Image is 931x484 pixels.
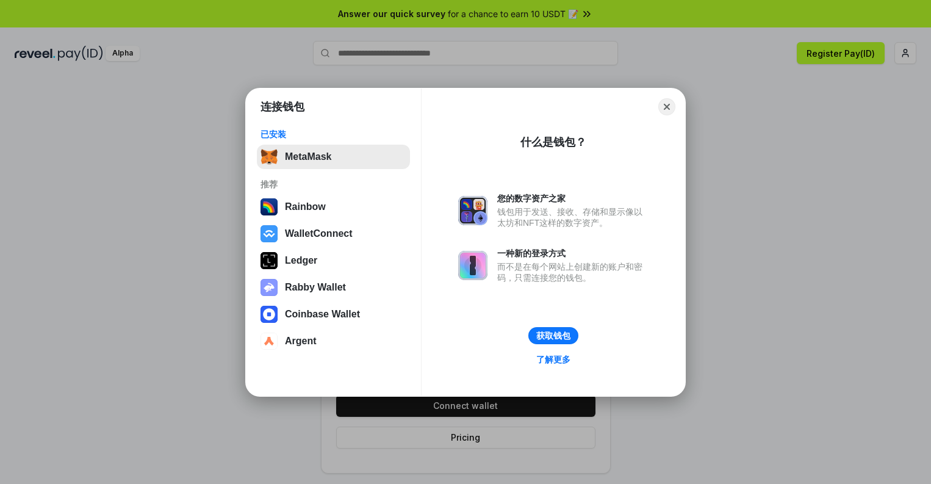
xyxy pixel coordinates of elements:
div: Rainbow [285,201,326,212]
h1: 连接钱包 [261,99,304,114]
img: svg+xml,%3Csvg%20fill%3D%22none%22%20height%3D%2233%22%20viewBox%3D%220%200%2035%2033%22%20width%... [261,148,278,165]
div: 什么是钱包？ [520,135,586,150]
button: Ledger [257,248,410,273]
div: Coinbase Wallet [285,309,360,320]
button: Rabby Wallet [257,275,410,300]
div: Ledger [285,255,317,266]
button: WalletConnect [257,222,410,246]
div: Rabby Wallet [285,282,346,293]
div: WalletConnect [285,228,353,239]
div: 推荐 [261,179,406,190]
img: svg+xml,%3Csvg%20xmlns%3D%22http%3A%2F%2Fwww.w3.org%2F2000%2Fsvg%22%20fill%3D%22none%22%20viewBox... [261,279,278,296]
a: 了解更多 [529,352,578,367]
img: svg+xml,%3Csvg%20xmlns%3D%22http%3A%2F%2Fwww.w3.org%2F2000%2Fsvg%22%20fill%3D%22none%22%20viewBox... [458,251,487,280]
div: 一种新的登录方式 [497,248,649,259]
div: 了解更多 [536,354,570,365]
div: 钱包用于发送、接收、存储和显示像以太坊和NFT这样的数字资产。 [497,206,649,228]
button: MetaMask [257,145,410,169]
button: 获取钱包 [528,327,578,344]
img: svg+xml,%3Csvg%20width%3D%2228%22%20height%3D%2228%22%20viewBox%3D%220%200%2028%2028%22%20fill%3D... [261,225,278,242]
img: svg+xml,%3Csvg%20width%3D%2228%22%20height%3D%2228%22%20viewBox%3D%220%200%2028%2028%22%20fill%3D... [261,306,278,323]
div: MetaMask [285,151,331,162]
div: 您的数字资产之家 [497,193,649,204]
button: Close [658,98,675,115]
img: svg+xml,%3Csvg%20width%3D%2228%22%20height%3D%2228%22%20viewBox%3D%220%200%2028%2028%22%20fill%3D... [261,333,278,350]
div: 而不是在每个网站上创建新的账户和密码，只需连接您的钱包。 [497,261,649,283]
div: Argent [285,336,317,347]
div: 已安装 [261,129,406,140]
button: Argent [257,329,410,353]
button: Coinbase Wallet [257,302,410,327]
img: svg+xml,%3Csvg%20width%3D%22120%22%20height%3D%22120%22%20viewBox%3D%220%200%20120%20120%22%20fil... [261,198,278,215]
img: svg+xml,%3Csvg%20xmlns%3D%22http%3A%2F%2Fwww.w3.org%2F2000%2Fsvg%22%20width%3D%2228%22%20height%3... [261,252,278,269]
img: svg+xml,%3Csvg%20xmlns%3D%22http%3A%2F%2Fwww.w3.org%2F2000%2Fsvg%22%20fill%3D%22none%22%20viewBox... [458,196,487,225]
div: 获取钱包 [536,330,570,341]
button: Rainbow [257,195,410,219]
